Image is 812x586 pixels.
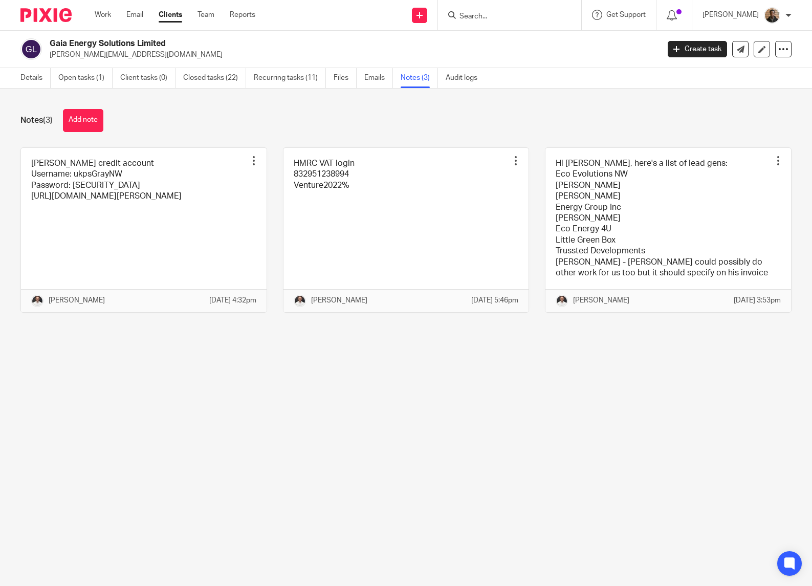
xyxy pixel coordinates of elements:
a: Client tasks (0) [120,68,175,88]
a: Reports [230,10,255,20]
p: [DATE] 5:46pm [471,295,518,306]
a: Team [197,10,214,20]
a: Open tasks (1) [58,68,113,88]
input: Search [458,12,551,21]
a: Email [126,10,143,20]
h1: Notes [20,115,53,126]
a: Details [20,68,51,88]
img: dom%20slack.jpg [31,295,43,307]
img: dom%20slack.jpg [294,295,306,307]
button: Add note [63,109,103,132]
a: Closed tasks (22) [183,68,246,88]
p: [PERSON_NAME][EMAIL_ADDRESS][DOMAIN_NAME] [50,50,652,60]
span: Get Support [606,11,646,18]
img: svg%3E [20,38,42,60]
a: Work [95,10,111,20]
a: Audit logs [446,68,485,88]
p: [DATE] 3:53pm [734,295,781,306]
a: Emails [364,68,393,88]
h2: Gaia Energy Solutions Limited [50,38,532,49]
a: Clients [159,10,182,20]
a: Create task [668,41,727,57]
p: [PERSON_NAME] [49,295,105,306]
a: Recurring tasks (11) [254,68,326,88]
a: Notes (3) [401,68,438,88]
img: Pixie [20,8,72,22]
p: [DATE] 4:32pm [209,295,256,306]
p: [PERSON_NAME] [311,295,367,306]
a: Files [334,68,357,88]
p: [PERSON_NAME] [703,10,759,20]
img: WhatsApp%20Image%202025-04-23%20.jpg [764,7,780,24]
span: (3) [43,116,53,124]
p: [PERSON_NAME] [573,295,629,306]
img: dom%20slack.jpg [556,295,568,307]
